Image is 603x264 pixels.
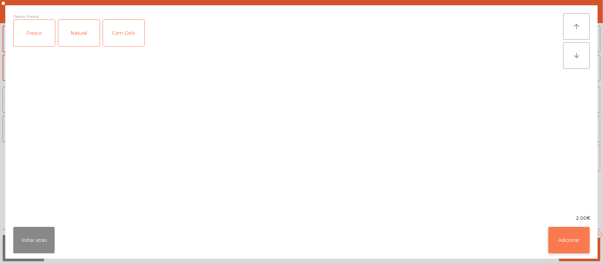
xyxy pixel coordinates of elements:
button: arrow_downward [563,42,590,69]
div: Fresco [14,20,55,46]
i: arrow_downward [573,52,580,60]
button: Voltar atrás [13,227,55,253]
span: (Fresco) [26,13,39,20]
div: 2.00€ [5,215,598,222]
div: Natural [58,20,100,46]
button: Adicionar [548,227,590,253]
button: arrow_upward [563,13,590,40]
div: Com Gelo [103,20,144,46]
i: arrow_upward [573,22,580,30]
span: Opções [13,13,25,20]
